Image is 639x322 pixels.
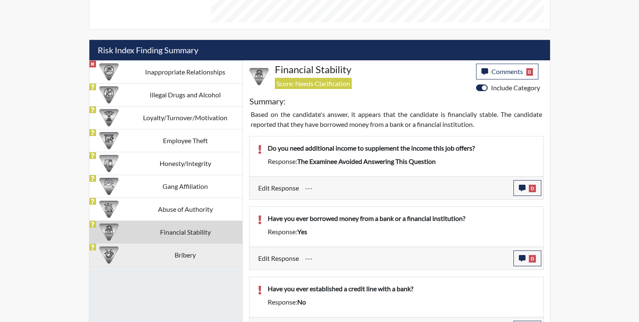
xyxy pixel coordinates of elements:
span: no [297,298,306,306]
span: 0 [529,185,536,192]
span: Comments [491,67,523,75]
div: Response: [262,297,541,307]
label: Include Category [491,83,540,93]
span: Score: Needs Clarification [275,78,352,89]
img: CATEGORY%20ICON-12.0f6f1024.png [99,85,118,104]
div: Response: [262,227,541,237]
td: Inappropriate Relationships [128,60,242,83]
p: Do you need additional income to supplement the income this job offers? [268,143,535,153]
div: Update the test taker's response, the change might impact the score [299,180,513,196]
h4: Financial Stability [275,64,470,76]
img: CATEGORY%20ICON-02.2c5dd649.png [99,177,118,196]
td: Gang Affiliation [128,175,242,198]
h5: Summary: [249,96,286,106]
td: Honesty/Integrity [128,152,242,175]
span: 0 [526,68,533,76]
img: CATEGORY%20ICON-17.40ef8247.png [99,108,118,127]
label: Edit Response [258,180,299,196]
img: CATEGORY%20ICON-01.94e51fac.png [99,200,118,219]
label: Edit Response [258,250,299,266]
span: 0 [529,255,536,263]
span: The examinee avoided answering this question [297,157,436,165]
button: 0 [513,180,541,196]
td: Illegal Drugs and Alcohol [128,83,242,106]
div: Update the test taker's response, the change might impact the score [299,250,513,266]
span: yes [297,228,307,235]
img: CATEGORY%20ICON-03.c5611939.png [99,245,118,265]
img: CATEGORY%20ICON-08.97d95025.png [99,223,118,242]
p: Based on the candidate's answer, it appears that the candidate is financially stable. The candida... [251,109,542,129]
td: Loyalty/Turnover/Motivation [128,106,242,129]
div: Response: [262,156,541,166]
td: Employee Theft [128,129,242,152]
img: CATEGORY%20ICON-08.97d95025.png [249,67,269,86]
td: Bribery [128,243,242,266]
p: Have you ever established a credit line with a bank? [268,284,535,294]
td: Abuse of Authority [128,198,242,220]
h5: Risk Index Finding Summary [89,40,550,60]
button: Comments0 [476,64,539,79]
img: CATEGORY%20ICON-14.139f8ef7.png [99,62,118,82]
td: Financial Stability [128,220,242,243]
img: CATEGORY%20ICON-07.58b65e52.png [99,131,118,150]
button: 0 [513,250,541,266]
p: Have you ever borrowed money from a bank or a financial institution? [268,213,535,223]
img: CATEGORY%20ICON-11.a5f294f4.png [99,154,118,173]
